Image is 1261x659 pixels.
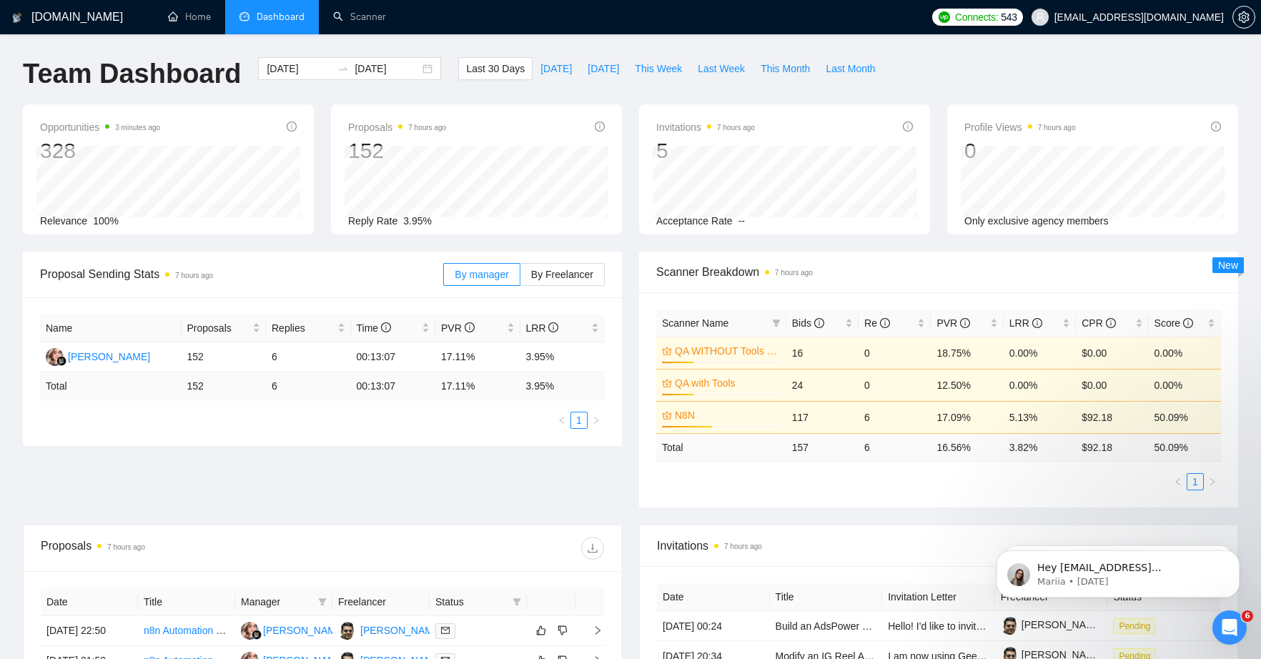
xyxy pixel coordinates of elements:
td: 0 [859,337,931,369]
td: Total [656,433,786,461]
iframe: Intercom notifications message [975,520,1261,620]
span: dislike [558,625,568,636]
a: QA with Tools [675,375,778,391]
span: filter [315,591,330,613]
span: Time [357,322,391,334]
span: info-circle [880,318,890,328]
a: Pending [1113,620,1162,631]
a: 1 [571,412,587,428]
li: 1 [1187,473,1204,490]
span: 543 [1001,9,1017,25]
td: 17.09% [931,401,1003,433]
span: Proposal Sending Stats [40,265,443,283]
td: 18.75% [931,337,1003,369]
td: 0.00% [1004,369,1076,401]
span: Manager [241,594,312,610]
span: right [581,625,603,635]
span: info-circle [1032,318,1042,328]
span: LRR [1009,317,1042,329]
td: 17.11% [435,342,520,372]
td: 50.09 % [1149,433,1221,461]
th: Title [770,583,883,611]
span: right [592,416,600,425]
span: crown [662,346,672,356]
img: gigradar-bm.png [56,356,66,366]
li: Next Page [588,412,605,429]
th: Manager [235,588,332,616]
span: Invitations [656,119,755,136]
span: crown [662,378,672,388]
a: N8N [675,407,778,423]
a: PB[PERSON_NAME] [338,624,442,635]
td: 3.82 % [1004,433,1076,461]
input: Start date [267,61,332,76]
button: dislike [554,622,571,639]
td: $0.00 [1076,369,1148,401]
span: info-circle [960,318,970,328]
iframe: Intercom live chat [1212,610,1247,645]
span: info-circle [1211,122,1221,132]
th: Date [657,583,770,611]
time: 7 hours ago [717,124,755,132]
th: Replies [266,314,351,342]
time: 7 hours ago [724,542,762,550]
td: 6 [859,401,931,433]
input: End date [355,61,420,76]
a: 1 [1187,474,1203,490]
td: 00:13:07 [351,372,436,400]
span: Scanner Breakdown [656,263,1221,281]
span: info-circle [903,122,913,132]
span: Last 30 Days [466,61,525,76]
span: crown [662,410,672,420]
span: Last Week [698,61,745,76]
a: n8n Automation Expert (Full-Stack Level) Advanced API Integrations, Complex Workflows [144,625,540,636]
div: [PERSON_NAME] [68,349,150,365]
td: 117 [786,401,859,433]
p: Message from Mariia, sent 2w ago [62,55,247,68]
span: Only exclusive agency members [964,215,1109,227]
h1: Team Dashboard [23,57,241,91]
span: 6 [1242,610,1253,622]
td: 3.95% [520,342,605,372]
span: This Month [761,61,810,76]
span: Last Month [826,61,875,76]
time: 7 hours ago [107,543,145,551]
th: Name [40,314,182,342]
div: 152 [348,137,446,164]
td: $0.00 [1076,337,1148,369]
button: This Month [753,57,818,80]
span: CPR [1082,317,1115,329]
td: Total [40,372,182,400]
span: [DATE] [588,61,619,76]
div: 328 [40,137,160,164]
span: to [337,63,349,74]
button: [DATE] [580,57,627,80]
a: AS[PERSON_NAME] [46,350,150,362]
li: Previous Page [1169,473,1187,490]
td: 0.00% [1149,369,1221,401]
th: Proposals [182,314,267,342]
span: Bids [792,317,824,329]
span: left [558,416,566,425]
td: 0 [859,369,931,401]
span: This Week [635,61,682,76]
td: n8n Automation Expert (Full-Stack Level) Advanced API Integrations, Complex Workflows [138,616,235,646]
div: 0 [964,137,1076,164]
button: right [1204,473,1221,490]
span: filter [769,312,783,334]
span: Proposals [187,320,250,336]
img: AS [241,622,259,640]
button: [DATE] [533,57,580,80]
td: 17.11 % [435,372,520,400]
span: right [1208,477,1217,486]
button: Last 30 Days [458,57,533,80]
th: Date [41,588,138,616]
td: 12.50% [931,369,1003,401]
span: -- [738,215,745,227]
td: 0.00% [1149,337,1221,369]
img: upwork-logo.png [939,11,950,23]
span: mail [441,626,450,635]
span: Re [864,317,890,329]
button: right [588,412,605,429]
img: gigradar-bm.png [252,630,262,640]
